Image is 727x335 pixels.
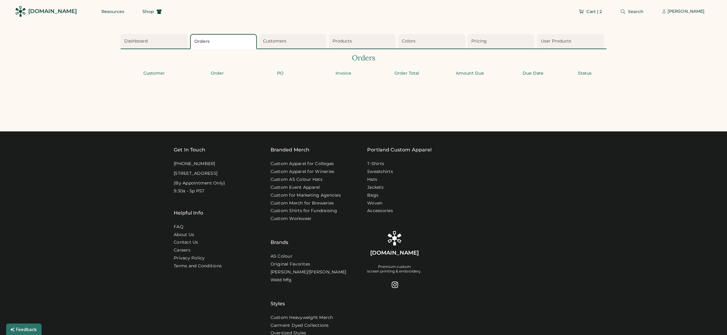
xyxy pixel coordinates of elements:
[271,177,323,183] a: Custom AS Colour Hats
[174,263,222,269] div: Terms and Conditions
[471,38,533,44] div: Pricing
[271,161,334,167] a: Custom Apparel for Colleges
[174,255,205,261] a: Privacy Policy
[628,9,643,14] span: Search
[367,200,382,206] a: Woven
[541,38,602,44] div: User Products
[271,253,292,259] a: AS Colour
[271,224,288,246] div: Brands
[566,70,603,76] div: Status
[367,146,432,154] a: Portland Custom Apparel
[121,53,606,63] div: Orders
[367,192,378,198] a: Bags
[194,39,255,45] div: Orders
[271,192,341,198] a: Custom for Marketing Agencies
[377,70,436,76] div: Order Total
[271,315,333,321] a: Custom Heavyweight Merch
[174,171,217,177] div: [STREET_ADDRESS]
[271,269,346,275] a: [PERSON_NAME]/[PERSON_NAME]
[314,70,373,76] div: Invoice
[174,180,225,186] div: (By Appointment Only)
[142,9,154,14] span: Shop
[387,231,402,245] img: Rendered Logo - Screens
[28,8,77,15] div: [DOMAIN_NAME]
[174,188,205,194] div: 9:30a - 5p PST
[271,261,310,267] a: Original Favorites
[174,232,194,238] a: About Us
[15,6,26,17] img: Rendered Logo - Screens
[367,169,393,175] a: Sweatshirts
[271,169,335,175] a: Custom Apparel for Wineries
[271,200,334,206] a: Custom Merch for Breweries
[667,8,705,15] div: [PERSON_NAME]
[174,239,198,245] a: Contact Us
[124,38,186,44] div: Dashboard
[367,184,384,191] a: Jackets
[586,9,602,14] span: Cart | 2
[174,209,203,217] div: Helpful Info
[94,5,131,18] button: Resources
[271,208,337,214] a: Custom Shirts for Fundraising
[271,323,329,329] a: Garment Dyed Collections
[367,264,422,274] div: Premium custom screen printing & embroidery.
[698,308,724,334] iframe: Front Chat
[174,247,190,253] a: Careers
[367,177,377,183] a: Hats
[124,70,184,76] div: Customer
[271,216,312,222] a: Custom Workwear
[174,224,183,230] a: FAQ
[503,70,563,76] div: Due Date
[174,146,205,154] div: Get In Touch
[613,5,651,18] button: Search
[271,277,292,283] a: Weld Mfg
[271,285,285,307] div: Styles
[367,161,384,167] a: T-Shirts
[370,249,419,257] div: [DOMAIN_NAME]
[135,5,169,18] button: Shop
[402,38,463,44] div: Colors
[571,5,609,18] button: Cart | 2
[333,38,394,44] div: Products
[251,70,310,76] div: PO
[187,70,247,76] div: Order
[440,70,500,76] div: Amount Due
[263,38,325,44] div: Customers
[367,208,393,214] a: Accessories
[271,184,320,191] a: Custom Event Apparel
[271,146,310,154] div: Branded Merch
[174,161,215,167] div: [PHONE_NUMBER]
